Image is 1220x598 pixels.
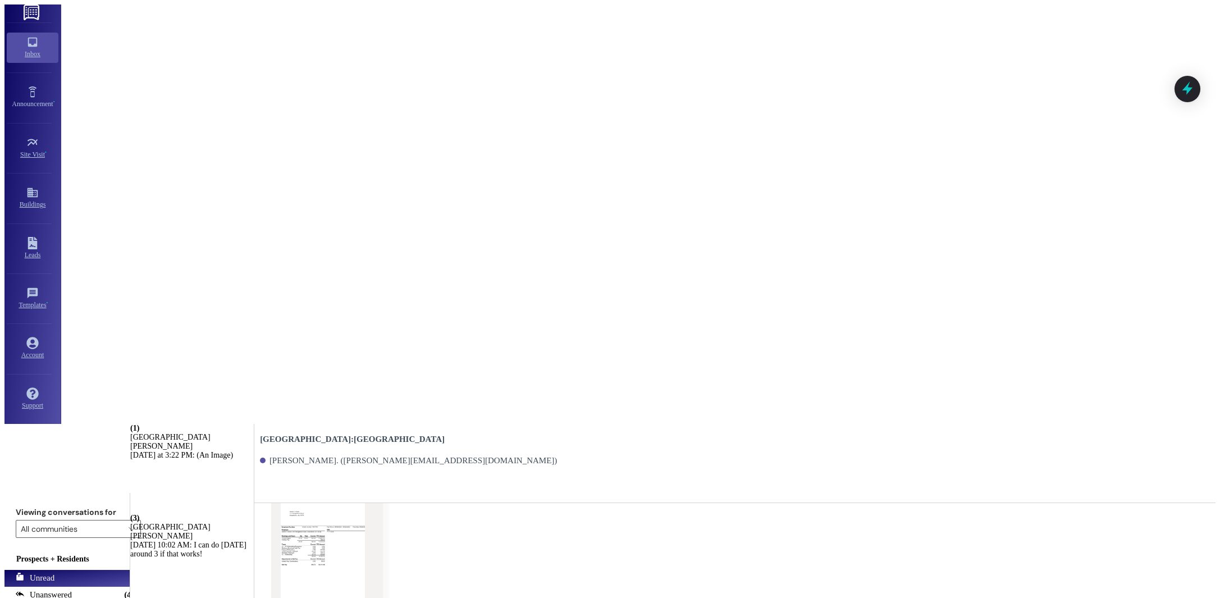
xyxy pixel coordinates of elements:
div: Announcement [2,98,63,109]
span: • [47,299,48,307]
div: [DATE] 10:02 AM: I can do [DATE] around 3 if that works! [130,541,246,558]
span: [PERSON_NAME] [130,532,193,540]
span: • [45,149,47,157]
a: Templates • [7,284,58,314]
div: Leads [2,249,63,261]
a: Buildings [7,183,58,213]
div: [DATE] at 3:22 PM: (An Image) [130,451,233,459]
span: • [53,98,55,106]
div: Buildings [2,199,63,210]
div: [GEOGRAPHIC_DATA] [130,523,254,532]
div: [GEOGRAPHIC_DATA] [130,433,254,442]
span: [PERSON_NAME] [130,442,193,450]
div: Unread [16,573,54,583]
b: ( 1 ) [130,424,139,432]
a: Account [7,334,58,364]
img: ResiDesk Logo [24,4,42,20]
a: Leads [7,234,58,264]
div: Site Visit [2,149,63,160]
b: ( 3 ) [130,514,139,522]
div: Support [2,400,63,411]
input: All communities [21,520,123,538]
label: Viewing conversations for [16,504,141,520]
b: [GEOGRAPHIC_DATA]: [GEOGRAPHIC_DATA] [260,435,445,444]
a: Support [7,384,58,414]
div: [PERSON_NAME]. ([PERSON_NAME][EMAIL_ADDRESS][DOMAIN_NAME]) [260,456,557,465]
a: Inbox [7,33,58,63]
div: Templates [2,299,63,311]
a: Site Visit • [7,133,58,163]
div: Account [2,349,63,360]
div: Inbox [2,48,63,60]
i:  [129,524,135,533]
div: Prospects + Residents [4,555,130,564]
